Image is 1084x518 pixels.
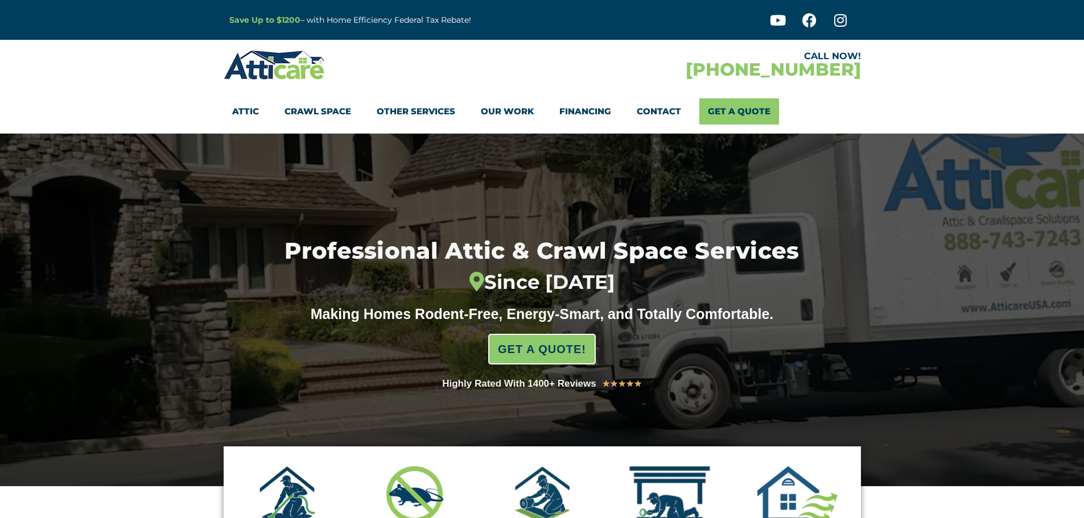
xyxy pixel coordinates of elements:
i: ★ [626,376,634,391]
a: Get A Quote [699,98,779,125]
a: Attic [232,98,259,125]
p: – with Home Efficiency Federal Tax Rebate! [229,14,598,27]
a: Contact [637,98,681,125]
div: 5/5 [602,376,642,391]
a: Crawl Space [285,98,351,125]
div: Making Homes Rodent-Free, Energy-Smart, and Totally Comfortable. [289,305,796,322]
div: Highly Rated With 1400+ Reviews [442,376,596,392]
i: ★ [610,376,618,391]
a: Our Work [481,98,534,125]
i: ★ [602,376,610,391]
a: Financing [559,98,611,125]
a: Save Up to $1200 [229,15,300,25]
a: GET A QUOTE! [488,334,596,364]
div: CALL NOW! [542,52,861,61]
i: ★ [634,376,642,391]
span: GET A QUOTE! [498,338,586,360]
a: Other Services [377,98,455,125]
h1: Professional Attic & Crawl Space Services [232,239,852,294]
i: ★ [618,376,626,391]
div: Since [DATE] [232,271,852,294]
nav: Menu [232,98,852,125]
